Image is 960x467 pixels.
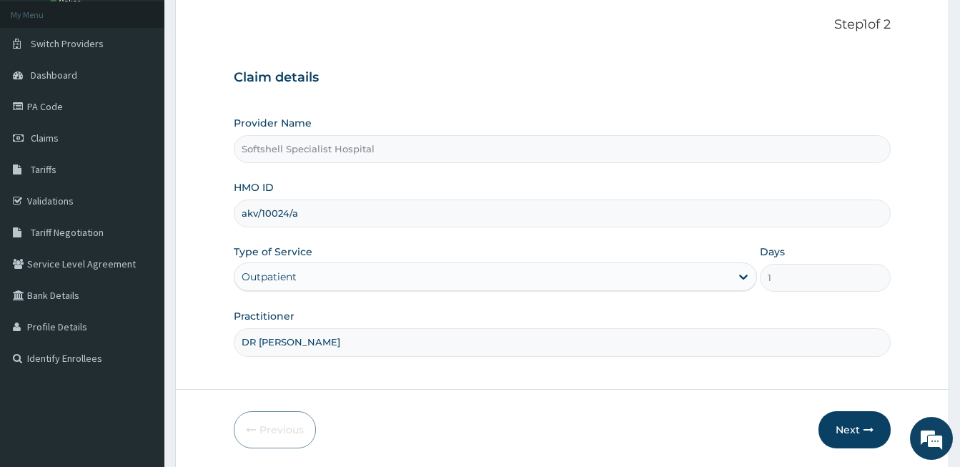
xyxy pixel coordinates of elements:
[234,17,891,33] p: Step 1 of 2
[234,70,891,86] h3: Claim details
[234,245,312,259] label: Type of Service
[234,7,269,41] div: Minimize live chat window
[26,72,58,107] img: d_794563401_company_1708531726252_794563401
[74,80,240,99] div: Chat with us now
[31,69,77,82] span: Dashboard
[31,226,104,239] span: Tariff Negotiation
[818,411,891,448] button: Next
[31,132,59,144] span: Claims
[760,245,785,259] label: Days
[83,142,197,286] span: We're online!
[234,116,312,130] label: Provider Name
[7,313,272,363] textarea: Type your message and hit 'Enter'
[234,309,295,323] label: Practitioner
[234,200,891,227] input: Enter HMO ID
[234,180,274,195] label: HMO ID
[31,37,104,50] span: Switch Providers
[234,411,316,448] button: Previous
[242,270,297,284] div: Outpatient
[234,328,891,356] input: Enter Name
[31,163,56,176] span: Tariffs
